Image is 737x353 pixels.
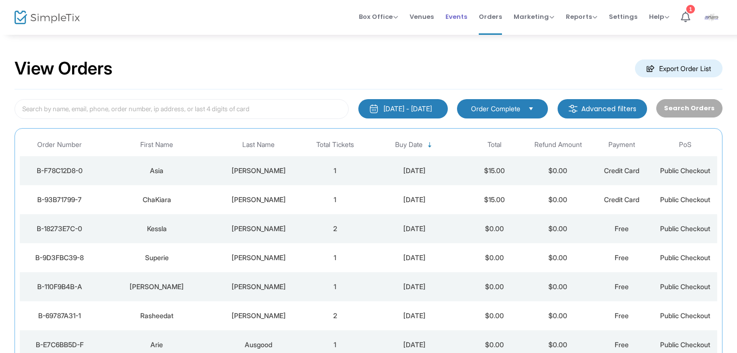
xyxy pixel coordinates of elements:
[303,133,367,156] th: Total Tickets
[102,166,212,176] div: Asia
[410,4,434,29] span: Venues
[660,195,710,204] span: Public Checkout
[615,282,629,291] span: Free
[660,166,710,175] span: Public Checkout
[568,104,578,114] img: filter
[359,12,398,21] span: Box Office
[217,224,301,234] div: Stanley
[217,340,301,350] div: Ausgood
[462,301,526,330] td: $0.00
[615,311,629,320] span: Free
[102,224,212,234] div: Kessla
[462,243,526,272] td: $0.00
[217,282,301,292] div: Grandberry
[303,272,367,301] td: 1
[22,166,97,176] div: B-F78C12D8-0
[660,311,710,320] span: Public Checkout
[22,311,97,321] div: B-69787A31-1
[140,141,173,149] span: First Name
[479,4,502,29] span: Orders
[615,253,629,262] span: Free
[524,103,538,114] button: Select
[22,340,97,350] div: B-E7C6BB5D-F
[471,104,520,114] span: Order Complete
[608,141,635,149] span: Payment
[303,185,367,214] td: 1
[369,311,460,321] div: 9/16/2025
[217,311,301,321] div: McKay
[660,253,710,262] span: Public Checkout
[462,185,526,214] td: $15.00
[369,166,460,176] div: 9/16/2025
[635,59,722,77] m-button: Export Order List
[445,4,467,29] span: Events
[358,99,448,118] button: [DATE] - [DATE]
[514,12,554,21] span: Marketing
[526,133,590,156] th: Refund Amount
[369,340,460,350] div: 9/16/2025
[526,214,590,243] td: $0.00
[604,166,639,175] span: Credit Card
[660,224,710,233] span: Public Checkout
[217,195,301,205] div: Tucker
[526,272,590,301] td: $0.00
[217,166,301,176] div: Crawford
[566,12,597,21] span: Reports
[22,282,97,292] div: B-110F9B4B-A
[102,195,212,205] div: ChaKiara
[660,282,710,291] span: Public Checkout
[395,141,423,149] span: Buy Date
[462,214,526,243] td: $0.00
[242,141,275,149] span: Last Name
[649,12,669,21] span: Help
[102,311,212,321] div: Rasheedat
[102,282,212,292] div: Megan
[303,156,367,185] td: 1
[526,301,590,330] td: $0.00
[37,141,82,149] span: Order Number
[615,224,629,233] span: Free
[22,253,97,263] div: B-9D3FBC39-8
[369,224,460,234] div: 9/16/2025
[22,224,97,234] div: B-18273E7C-0
[526,243,590,272] td: $0.00
[526,156,590,185] td: $0.00
[604,195,639,204] span: Credit Card
[679,141,692,149] span: PoS
[217,253,301,263] div: Palmer
[303,214,367,243] td: 2
[526,185,590,214] td: $0.00
[686,5,695,14] div: 1
[102,340,212,350] div: Arie
[369,282,460,292] div: 9/16/2025
[462,133,526,156] th: Total
[609,4,637,29] span: Settings
[369,195,460,205] div: 9/16/2025
[369,104,379,114] img: monthly
[615,340,629,349] span: Free
[22,195,97,205] div: B-93B71799-7
[426,141,434,149] span: Sortable
[369,253,460,263] div: 9/16/2025
[462,272,526,301] td: $0.00
[15,99,349,119] input: Search by name, email, phone, order number, ip address, or last 4 digits of card
[303,243,367,272] td: 1
[558,99,647,118] m-button: Advanced filters
[462,156,526,185] td: $15.00
[15,58,113,79] h2: View Orders
[660,340,710,349] span: Public Checkout
[303,301,367,330] td: 2
[102,253,212,263] div: Superie
[383,104,432,114] div: [DATE] - [DATE]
